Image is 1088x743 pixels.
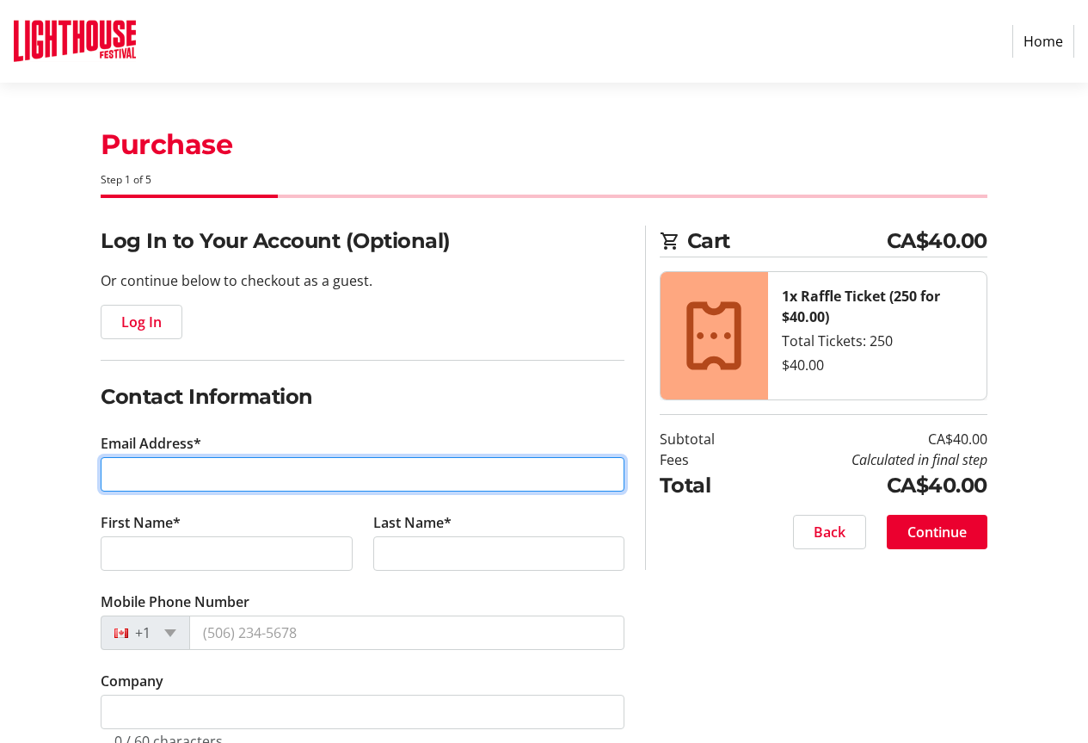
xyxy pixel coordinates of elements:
[101,172,987,188] div: Step 1 of 5
[373,512,452,533] label: Last Name*
[14,7,136,76] img: Lighthouse Festival's Logo
[189,616,624,650] input: (506) 234-5678
[754,470,987,501] td: CA$40.00
[782,331,973,351] div: Total Tickets: 250
[101,270,624,291] p: Or continue below to checkout as a guest.
[101,124,987,165] h1: Purchase
[660,449,754,470] td: Fees
[101,381,624,412] h2: Contact Information
[907,522,967,542] span: Continue
[814,522,845,542] span: Back
[121,312,162,332] span: Log In
[887,226,987,257] span: CA$40.00
[660,470,754,501] td: Total
[101,226,624,257] h2: Log In to Your Account (Optional)
[782,287,940,326] strong: 1x Raffle Ticket (250 for $40.00)
[101,671,163,691] label: Company
[754,429,987,449] td: CA$40.00
[101,512,181,533] label: First Name*
[754,449,987,470] td: Calculated in final step
[687,226,887,257] span: Cart
[101,433,201,454] label: Email Address*
[782,355,973,375] div: $40.00
[101,305,182,339] button: Log In
[101,591,249,612] label: Mobile Phone Number
[887,515,987,549] button: Continue
[793,515,866,549] button: Back
[1012,25,1074,58] a: Home
[660,429,754,449] td: Subtotal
